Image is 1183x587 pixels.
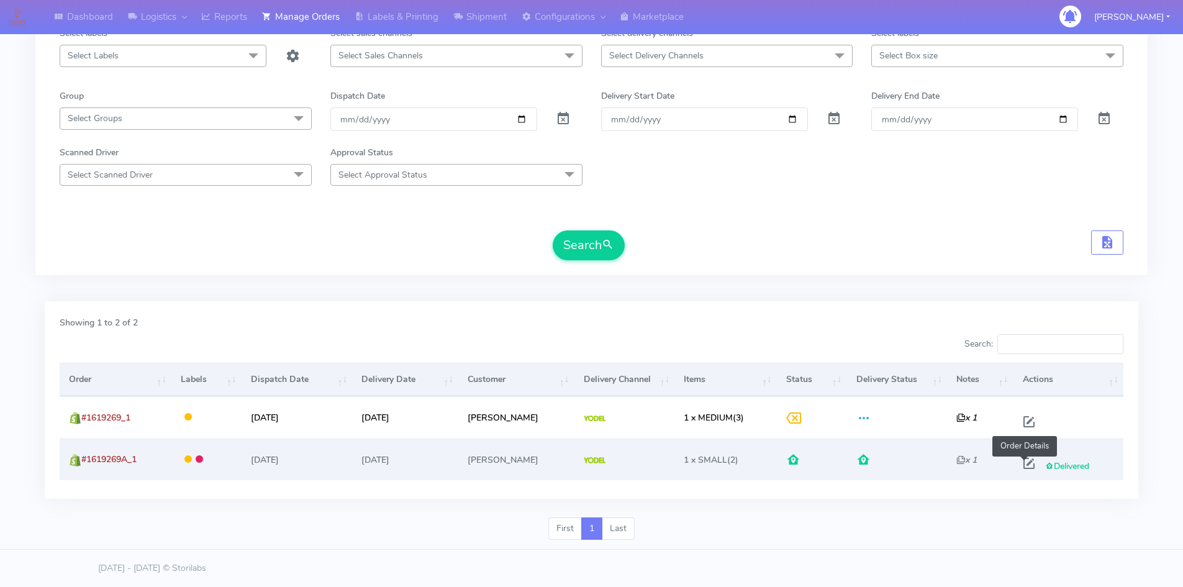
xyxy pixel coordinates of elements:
[601,89,674,102] label: Delivery Start Date
[684,412,733,424] span: 1 x MEDIUM
[69,412,81,424] img: shopify.png
[69,454,81,466] img: shopify.png
[338,169,427,181] span: Select Approval Status
[584,416,605,422] img: Yodel
[1085,4,1179,30] button: [PERSON_NAME]
[553,230,625,260] button: Search
[947,363,1013,396] th: Notes: activate to sort column ascending
[68,169,153,181] span: Select Scanned Driver
[871,89,940,102] label: Delivery End Date
[584,457,605,463] img: Yodel
[338,50,423,61] span: Select Sales Channels
[242,439,353,480] td: [DATE]
[684,454,738,466] span: (2)
[581,517,602,540] a: 1
[352,396,458,438] td: [DATE]
[1013,363,1123,396] th: Actions: activate to sort column ascending
[956,412,977,424] i: x 1
[242,363,353,396] th: Dispatch Date: activate to sort column ascending
[458,439,574,480] td: [PERSON_NAME]
[777,363,847,396] th: Status: activate to sort column ascending
[81,412,130,424] span: #1619269_1
[60,89,84,102] label: Group
[352,363,458,396] th: Delivery Date: activate to sort column ascending
[60,363,171,396] th: Order: activate to sort column ascending
[171,363,242,396] th: Labels: activate to sort column ascending
[997,334,1123,354] input: Search:
[60,316,138,329] label: Showing 1 to 2 of 2
[458,396,574,438] td: [PERSON_NAME]
[242,396,353,438] td: [DATE]
[684,454,727,466] span: 1 x SMALL
[879,50,938,61] span: Select Box size
[68,50,119,61] span: Select Labels
[81,453,137,465] span: #1619269A_1
[956,454,977,466] i: x 1
[674,363,777,396] th: Items: activate to sort column ascending
[458,363,574,396] th: Customer: activate to sort column ascending
[68,112,122,124] span: Select Groups
[1045,460,1089,472] span: Delivered
[330,89,385,102] label: Dispatch Date
[60,146,119,159] label: Scanned Driver
[964,334,1123,354] label: Search:
[684,412,744,424] span: (3)
[846,363,947,396] th: Delivery Status: activate to sort column ascending
[330,146,393,159] label: Approval Status
[352,439,458,480] td: [DATE]
[609,50,704,61] span: Select Delivery Channels
[574,363,675,396] th: Delivery Channel: activate to sort column ascending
